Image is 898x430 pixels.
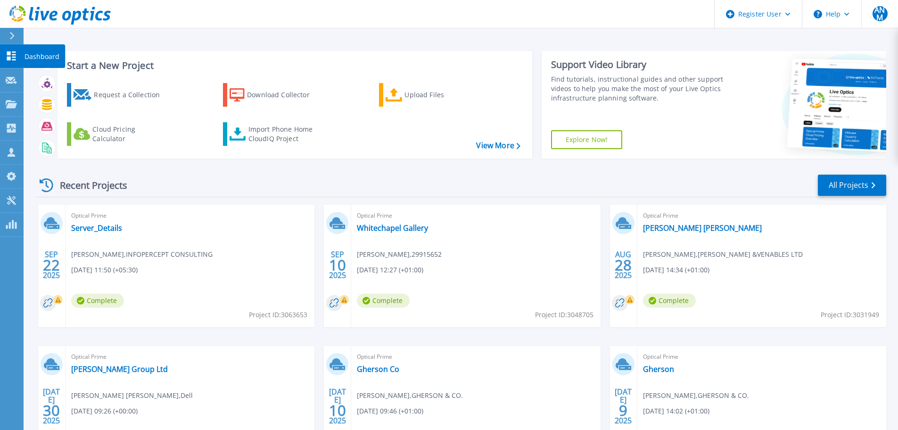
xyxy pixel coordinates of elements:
[71,352,309,362] span: Optical Prime
[643,211,881,221] span: Optical Prime
[357,406,423,416] span: [DATE] 09:46 (+01:00)
[357,223,428,233] a: Whitechapel Gallery
[67,122,172,146] a: Cloud Pricing Calculator
[329,261,346,269] span: 10
[25,44,59,69] p: Dashboard
[71,211,309,221] span: Optical Prime
[42,389,60,423] div: [DATE] 2025
[643,390,749,401] span: [PERSON_NAME] , GHERSON & CO.
[643,294,696,308] span: Complete
[71,265,138,275] span: [DATE] 11:50 (+05:30)
[873,6,888,21] span: ANM
[357,211,594,221] span: Optical Prime
[67,83,172,107] a: Request a Collection
[43,261,60,269] span: 22
[247,85,322,104] div: Download Collector
[818,175,886,196] a: All Projects
[71,364,168,374] a: [PERSON_NAME] Group Ltd
[42,248,60,282] div: SEP 2025
[379,83,484,107] a: Upload Files
[643,352,881,362] span: Optical Prime
[535,310,593,320] span: Project ID: 3048705
[357,390,463,401] span: [PERSON_NAME] , GHERSON & CO.
[357,249,442,260] span: [PERSON_NAME] , 29915652
[643,249,803,260] span: [PERSON_NAME] , [PERSON_NAME] &VENABLES LTD
[329,406,346,414] span: 10
[92,125,168,143] div: Cloud Pricing Calculator
[821,310,879,320] span: Project ID: 3031949
[248,125,322,143] div: Import Phone Home CloudIQ Project
[551,75,727,103] div: Find tutorials, instructional guides and other support videos to help you make the most of your L...
[71,249,213,260] span: [PERSON_NAME] , INFOPERCEPT CONSULTING
[223,83,328,107] a: Download Collector
[643,364,674,374] a: Gherson
[551,130,623,149] a: Explore Now!
[357,352,594,362] span: Optical Prime
[71,406,138,416] span: [DATE] 09:26 (+00:00)
[619,406,627,414] span: 9
[329,248,346,282] div: SEP 2025
[249,310,307,320] span: Project ID: 3063653
[476,141,520,150] a: View More
[71,223,122,233] a: Server_Details
[67,60,520,71] h3: Start a New Project
[71,390,193,401] span: [PERSON_NAME] [PERSON_NAME] , Dell
[643,265,709,275] span: [DATE] 14:34 (+01:00)
[329,389,346,423] div: [DATE] 2025
[615,261,632,269] span: 28
[36,174,140,197] div: Recent Projects
[643,223,762,233] a: [PERSON_NAME] [PERSON_NAME]
[614,389,632,423] div: [DATE] 2025
[551,59,727,71] div: Support Video Library
[94,85,169,104] div: Request a Collection
[404,85,480,104] div: Upload Files
[357,265,423,275] span: [DATE] 12:27 (+01:00)
[71,294,124,308] span: Complete
[43,406,60,414] span: 30
[614,248,632,282] div: AUG 2025
[357,364,399,374] a: Gherson Co
[357,294,410,308] span: Complete
[643,406,709,416] span: [DATE] 14:02 (+01:00)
